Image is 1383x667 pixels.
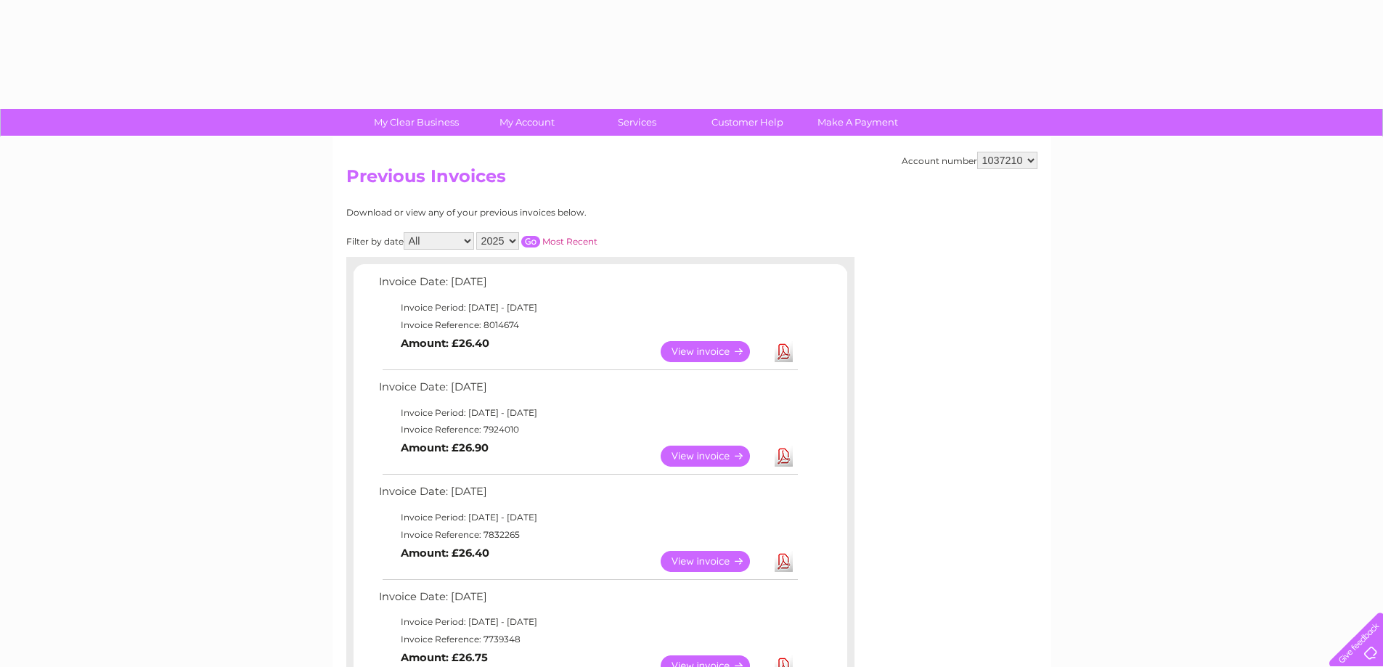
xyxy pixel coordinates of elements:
h2: Previous Invoices [346,166,1037,194]
td: Invoice Reference: 8014674 [375,316,800,334]
div: Download or view any of your previous invoices below. [346,208,727,218]
td: Invoice Period: [DATE] - [DATE] [375,613,800,631]
a: Download [775,446,793,467]
td: Invoice Period: [DATE] - [DATE] [375,509,800,526]
a: Most Recent [542,236,597,247]
a: View [661,446,767,467]
td: Invoice Reference: 7924010 [375,421,800,438]
td: Invoice Reference: 7739348 [375,631,800,648]
a: Make A Payment [798,109,918,136]
div: Account number [902,152,1037,169]
a: My Clear Business [356,109,476,136]
a: Download [775,341,793,362]
a: View [661,551,767,572]
b: Amount: £26.90 [401,441,489,454]
b: Amount: £26.75 [401,651,488,664]
td: Invoice Period: [DATE] - [DATE] [375,404,800,422]
td: Invoice Date: [DATE] [375,482,800,509]
b: Amount: £26.40 [401,547,489,560]
td: Invoice Date: [DATE] [375,272,800,299]
a: Download [775,551,793,572]
td: Invoice Date: [DATE] [375,377,800,404]
a: My Account [467,109,587,136]
a: View [661,341,767,362]
b: Amount: £26.40 [401,337,489,350]
a: Services [577,109,697,136]
td: Invoice Period: [DATE] - [DATE] [375,299,800,316]
a: Customer Help [688,109,807,136]
td: Invoice Date: [DATE] [375,587,800,614]
div: Filter by date [346,232,727,250]
td: Invoice Reference: 7832265 [375,526,800,544]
